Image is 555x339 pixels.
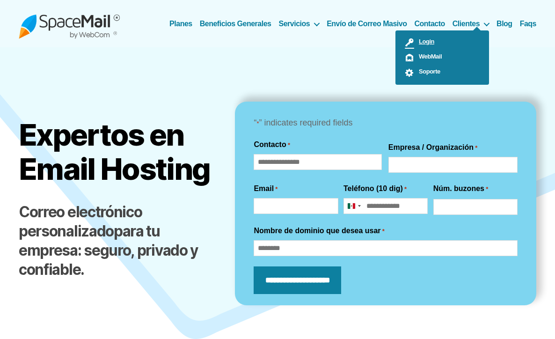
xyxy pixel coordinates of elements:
label: Email [254,183,277,194]
a: Envío de Correo Masivo [327,19,407,28]
a: Clientes [453,19,489,28]
a: WebMail [395,50,489,65]
a: Servicios [279,19,320,28]
a: Planes [169,19,192,28]
a: Soporte [395,65,489,80]
img: Spacemail [19,8,120,39]
span: Soporte [414,68,440,75]
strong: Correo electrónico personalizado [19,203,142,240]
label: Núm. buzones [433,183,489,194]
label: Empresa / Organización [388,142,478,153]
label: Nombre de dominio que desea usar [254,225,384,236]
legend: Contacto [254,139,290,150]
span: Login [414,38,434,45]
label: Teléfono (10 dig) [343,183,407,194]
a: Faqs [520,19,536,28]
a: Blog [497,19,512,28]
p: “ ” indicates required fields [254,116,518,131]
button: Selected country [344,199,364,214]
a: Beneficios Generales [200,19,271,28]
h1: Expertos en Email Hosting [19,118,216,186]
nav: Horizontal [169,19,536,28]
span: WebMail [414,53,442,60]
a: Login [395,35,489,50]
h2: para tu empresa: seguro, privado y confiable. [19,203,216,280]
a: Contacto [414,19,445,28]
